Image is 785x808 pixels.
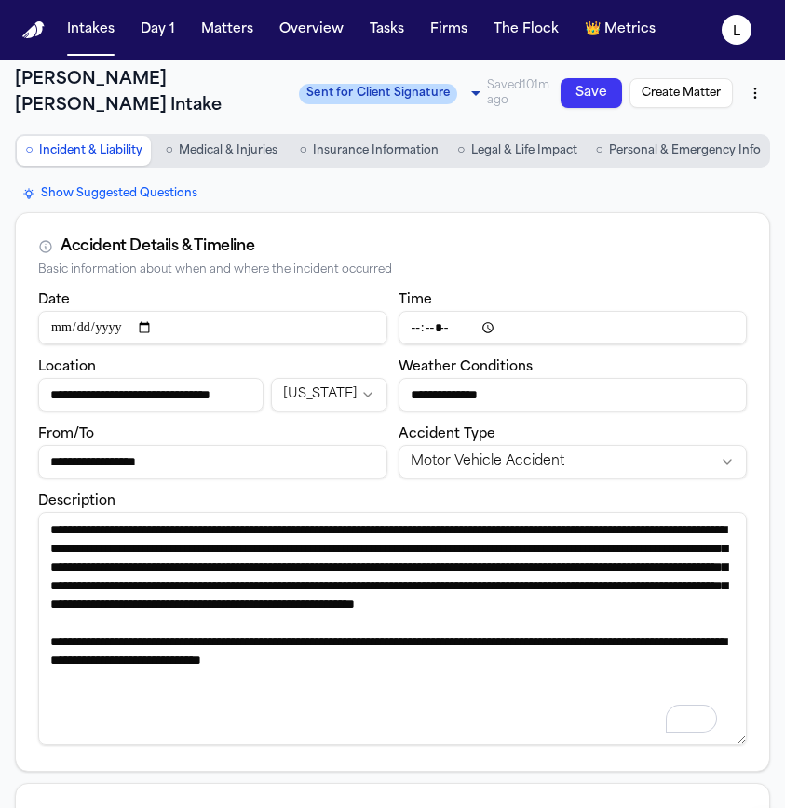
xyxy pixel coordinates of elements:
button: Save [561,78,622,108]
label: Description [38,494,115,508]
button: Firms [423,13,475,47]
div: Accident Details & Timeline [61,236,254,258]
span: Personal & Emergency Info [609,143,761,158]
label: Location [38,360,96,374]
button: Overview [272,13,351,47]
button: Create Matter [629,78,733,108]
button: The Flock [486,13,566,47]
button: Day 1 [133,13,183,47]
span: Incident & Liability [39,143,142,158]
img: Finch Logo [22,21,45,39]
input: Weather conditions [399,378,748,411]
span: Sent for Client Signature [299,84,457,104]
span: Medical & Injuries [179,143,277,158]
span: ○ [457,141,465,160]
input: Incident date [38,311,387,344]
input: Incident time [399,311,748,344]
button: Go to Medical & Injuries [155,136,289,166]
span: Insurance Information [313,143,439,158]
input: From/To destination [38,445,387,478]
label: From/To [38,427,94,441]
span: ○ [300,141,307,160]
input: Incident location [38,378,264,411]
button: More actions [740,76,770,110]
button: Tasks [362,13,412,47]
button: Go to Insurance Information [292,136,446,166]
button: Incident state [271,378,387,411]
button: crownMetrics [577,13,663,47]
div: Update intake status [299,80,487,106]
button: Go to Personal & Emergency Info [589,136,768,166]
a: Home [22,21,45,39]
label: Date [38,293,70,307]
span: crown [585,20,601,39]
button: Matters [194,13,261,47]
span: Saved 101m ago [487,78,553,108]
span: ○ [25,141,33,160]
span: ○ [596,141,603,160]
textarea: To enrich screen reader interactions, please activate Accessibility in Grammarly extension settings [38,512,747,745]
span: Legal & Life Impact [471,143,577,158]
h1: [PERSON_NAME] [PERSON_NAME] Intake [15,67,288,119]
label: Time [399,293,432,307]
button: Go to Legal & Life Impact [450,136,584,166]
div: Basic information about when and where the incident occurred [38,263,747,277]
label: Weather Conditions [399,360,533,374]
span: ○ [165,141,172,160]
button: Intakes [60,13,122,47]
text: L [733,25,740,38]
label: Accident Type [399,427,495,441]
span: Metrics [604,20,656,39]
button: Show Suggested Questions [15,182,205,205]
button: Go to Incident & Liability [17,136,151,166]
